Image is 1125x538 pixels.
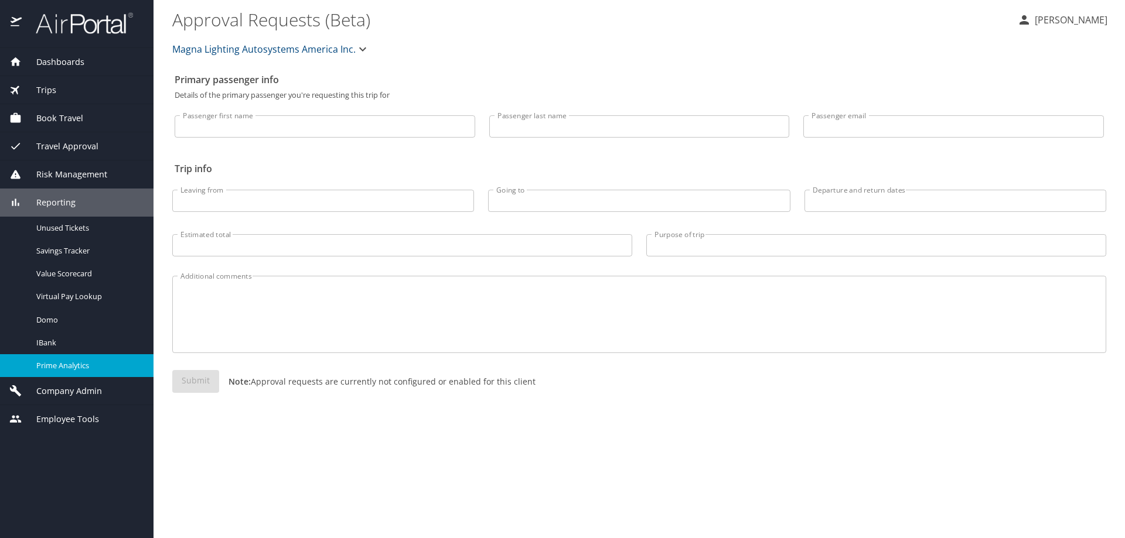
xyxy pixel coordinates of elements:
button: [PERSON_NAME] [1012,9,1112,30]
h1: Approval Requests (Beta) [172,1,1008,37]
p: [PERSON_NAME] [1031,13,1107,27]
p: Approval requests are currently not configured or enabled for this client [219,375,536,388]
span: Virtual Pay Lookup [36,291,139,302]
p: Details of the primary passenger you're requesting this trip for [175,91,1104,99]
span: Value Scorecard [36,268,139,279]
span: IBank [36,337,139,348]
span: Reporting [22,196,76,209]
span: Dashboards [22,56,84,68]
span: Trips [22,84,56,97]
span: Employee Tools [22,413,99,426]
h2: Primary passenger info [175,70,1104,89]
strong: Note: [229,376,251,387]
span: Company Admin [22,385,102,397]
img: icon-airportal.png [11,12,23,35]
h2: Trip info [175,159,1104,178]
span: Savings Tracker [36,245,139,256]
span: Prime Analytics [36,360,139,371]
span: Magna Lighting Autosystems America Inc. [172,41,356,57]
span: Risk Management [22,168,107,181]
span: Domo [36,314,139,325]
button: Magna Lighting Autosystems America Inc. [168,37,374,61]
span: Book Travel [22,112,83,125]
img: airportal-logo.png [23,12,133,35]
span: Travel Approval [22,140,98,153]
span: Unused Tickets [36,222,139,234]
